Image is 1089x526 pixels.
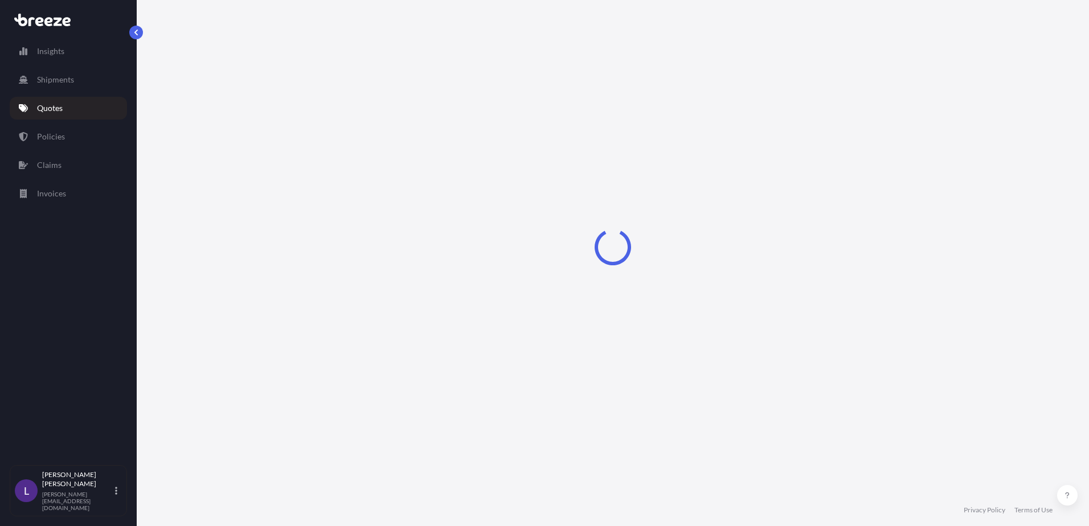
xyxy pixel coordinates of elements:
[964,506,1005,515] a: Privacy Policy
[42,470,113,488] p: [PERSON_NAME] [PERSON_NAME]
[37,74,74,85] p: Shipments
[10,97,127,120] a: Quotes
[24,485,29,496] span: L
[37,188,66,199] p: Invoices
[1014,506,1053,515] a: Terms of Use
[42,491,113,511] p: [PERSON_NAME][EMAIL_ADDRESS][DOMAIN_NAME]
[10,40,127,63] a: Insights
[37,131,65,142] p: Policies
[37,46,64,57] p: Insights
[10,182,127,205] a: Invoices
[37,159,62,171] p: Claims
[10,154,127,176] a: Claims
[37,102,63,114] p: Quotes
[10,125,127,148] a: Policies
[10,68,127,91] a: Shipments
